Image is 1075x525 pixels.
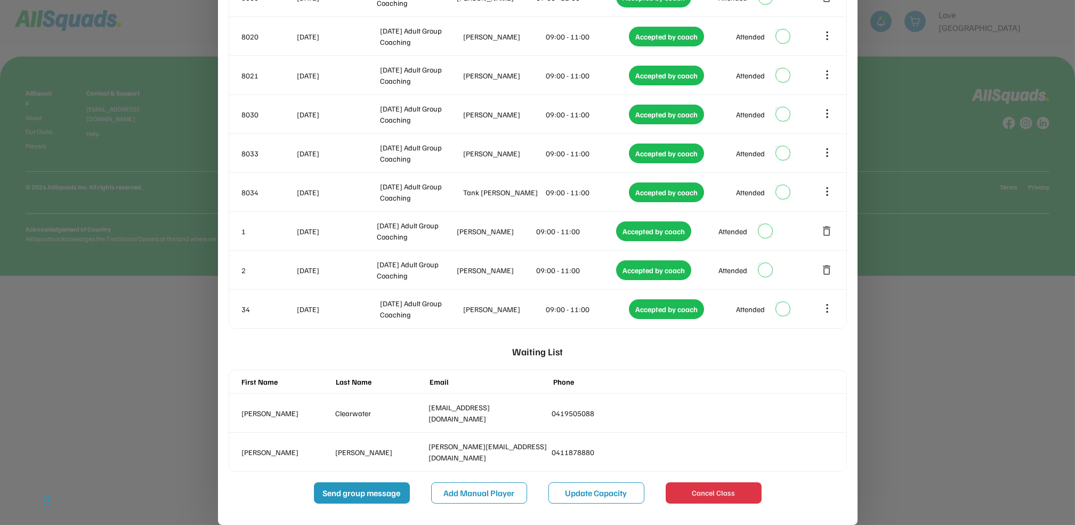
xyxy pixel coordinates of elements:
[463,304,544,315] div: [PERSON_NAME]
[314,482,410,504] button: Send group message
[297,148,378,159] div: [DATE]
[297,265,375,276] div: [DATE]
[629,105,704,124] div: Accepted by coach
[430,376,548,387] div: Email
[463,148,544,159] div: [PERSON_NAME]
[242,408,331,419] div: [PERSON_NAME]
[335,408,424,419] div: Clearwater
[335,447,424,458] div: [PERSON_NAME]
[242,304,295,315] div: 34
[297,31,378,42] div: [DATE]
[537,226,615,237] div: 09:00 - 11:00
[380,298,461,320] div: [DATE] Adult Group Coaching
[718,226,747,237] div: Attended
[463,31,544,42] div: [PERSON_NAME]
[736,304,765,315] div: Attended
[377,220,455,242] div: [DATE] Adult Group Coaching
[546,109,627,120] div: 09:00 - 11:00
[821,264,834,276] button: delete
[546,31,627,42] div: 09:00 - 11:00
[463,187,544,198] div: Tank [PERSON_NAME]
[297,304,378,315] div: [DATE]
[821,225,834,237] button: delete
[380,64,461,86] div: [DATE] Adult Group Coaching
[629,66,704,85] div: Accepted by coach
[336,376,425,387] div: Last Name
[736,148,765,159] div: Attended
[297,226,375,237] div: [DATE]
[718,265,747,276] div: Attended
[242,376,331,387] div: First Name
[380,103,461,125] div: [DATE] Adult Group Coaching
[297,109,378,120] div: [DATE]
[242,447,331,458] div: [PERSON_NAME]
[242,148,295,159] div: 8033
[552,447,670,458] div: 0411878880
[463,70,544,81] div: [PERSON_NAME]
[242,109,295,120] div: 8030
[546,70,627,81] div: 09:00 - 11:00
[429,402,547,424] div: [EMAIL_ADDRESS][DOMAIN_NAME]
[548,482,644,504] button: Update Capacity
[616,260,691,280] div: Accepted by coach
[736,31,765,42] div: Attended
[616,221,691,241] div: Accepted by coach
[512,339,563,364] div: Waiting List
[546,304,627,315] div: 09:00 - 11:00
[629,144,704,163] div: Accepted by coach
[546,187,627,198] div: 09:00 - 11:00
[431,482,527,504] button: Add Manual Player
[377,259,455,281] div: [DATE] Adult Group Coaching
[463,109,544,120] div: [PERSON_NAME]
[242,226,295,237] div: 1
[429,441,547,463] div: [PERSON_NAME][EMAIL_ADDRESS][DOMAIN_NAME]
[242,31,295,42] div: 8020
[457,226,535,237] div: [PERSON_NAME]
[736,70,765,81] div: Attended
[666,482,762,504] button: Cancel Class
[380,142,461,164] div: [DATE] Adult Group Coaching
[736,187,765,198] div: Attended
[297,187,378,198] div: [DATE]
[242,70,295,81] div: 8021
[242,187,295,198] div: 8034
[552,408,670,419] div: 0419505088
[629,27,704,46] div: Accepted by coach
[629,299,704,319] div: Accepted by coach
[629,182,704,202] div: Accepted by coach
[380,25,461,47] div: [DATE] Adult Group Coaching
[297,70,378,81] div: [DATE]
[736,109,765,120] div: Attended
[546,148,627,159] div: 09:00 - 11:00
[380,181,461,203] div: [DATE] Adult Group Coaching
[554,376,672,387] div: Phone
[457,265,535,276] div: [PERSON_NAME]
[537,265,615,276] div: 09:00 - 11:00
[242,265,295,276] div: 2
